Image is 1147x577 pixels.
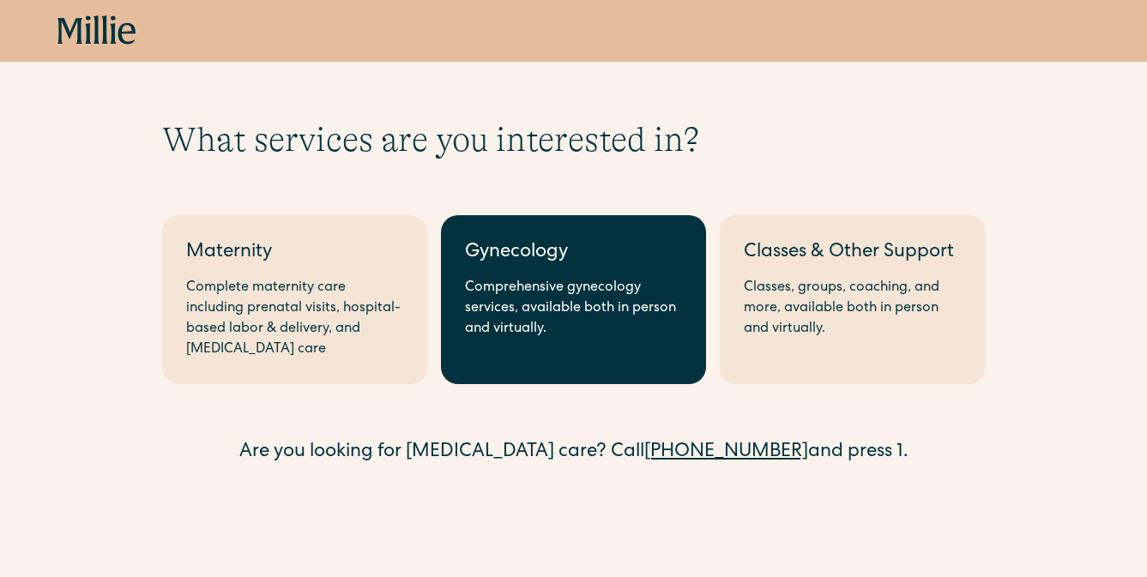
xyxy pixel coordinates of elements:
[186,278,403,360] div: Complete maternity care including prenatal visits, hospital-based labor & delivery, and [MEDICAL_...
[465,239,682,267] div: Gynecology
[644,443,808,462] a: [PHONE_NUMBER]
[720,215,985,384] a: Classes & Other SupportClasses, groups, coaching, and more, available both in person and virtually.
[162,215,427,384] a: MaternityComplete maternity care including prenatal visits, hospital-based labor & delivery, and ...
[186,239,403,267] div: Maternity
[441,215,706,384] a: GynecologyComprehensive gynecology services, available both in person and virtually.
[162,119,986,160] h1: What services are you interested in?
[744,239,961,267] div: Classes & Other Support
[465,278,682,340] div: Comprehensive gynecology services, available both in person and virtually.
[744,278,961,340] div: Classes, groups, coaching, and more, available both in person and virtually.
[162,439,986,467] div: Are you looking for [MEDICAL_DATA] care? Call and press 1.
